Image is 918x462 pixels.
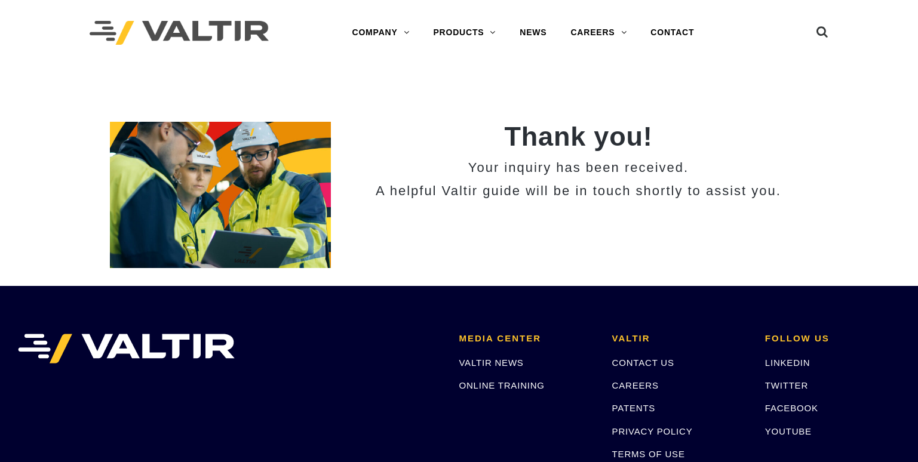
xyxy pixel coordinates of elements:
[638,21,706,45] a: CONTACT
[612,380,659,390] a: CAREERS
[349,161,809,175] h3: Your inquiry has been received.
[110,122,331,268] img: 2 Home_Team
[421,21,508,45] a: PRODUCTS
[765,380,808,390] a: TWITTER
[612,403,656,413] a: PATENTS
[765,358,810,368] a: LINKEDIN
[612,449,685,459] a: TERMS OF USE
[459,358,523,368] a: VALTIR NEWS
[765,334,900,344] h2: FOLLOW US
[508,21,558,45] a: NEWS
[612,358,674,368] a: CONTACT US
[459,334,594,344] h2: MEDIA CENTER
[349,184,809,198] h3: A helpful Valtir guide will be in touch shortly to assist you.
[765,403,818,413] a: FACEBOOK
[504,121,652,152] strong: Thank you!
[18,334,235,364] img: VALTIR
[340,21,422,45] a: COMPANY
[612,334,747,344] h2: VALTIR
[459,380,544,390] a: ONLINE TRAINING
[90,21,269,45] img: Valtir
[558,21,638,45] a: CAREERS
[612,426,693,436] a: PRIVACY POLICY
[765,426,812,436] a: YOUTUBE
